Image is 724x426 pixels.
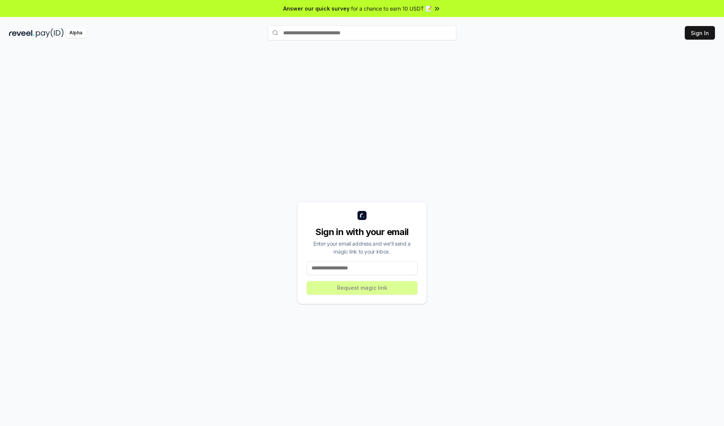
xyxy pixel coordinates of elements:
button: Sign In [685,26,715,40]
div: Sign in with your email [307,226,417,238]
img: logo_small [357,211,367,220]
img: pay_id [36,28,64,38]
span: Answer our quick survey [283,5,350,12]
img: reveel_dark [9,28,34,38]
div: Alpha [65,28,86,38]
div: Enter your email address and we’ll send a magic link to your inbox. [307,240,417,255]
span: for a chance to earn 10 USDT 📝 [351,5,432,12]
